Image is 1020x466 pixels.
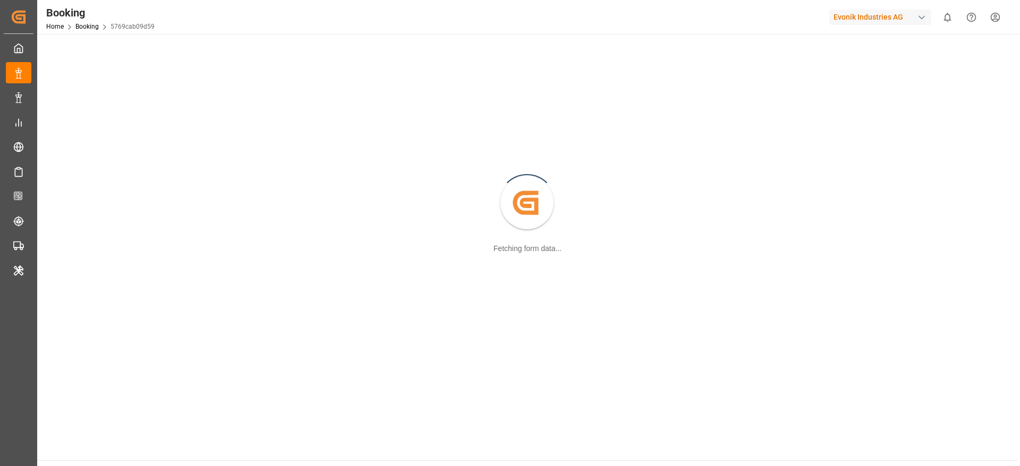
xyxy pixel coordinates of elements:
div: Evonik Industries AG [829,10,931,25]
a: Home [46,23,64,30]
div: Fetching form data... [494,243,562,254]
div: Booking [46,5,155,21]
a: Booking [75,23,99,30]
button: Evonik Industries AG [829,7,936,27]
button: Help Center [959,5,983,29]
button: show 0 new notifications [936,5,959,29]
